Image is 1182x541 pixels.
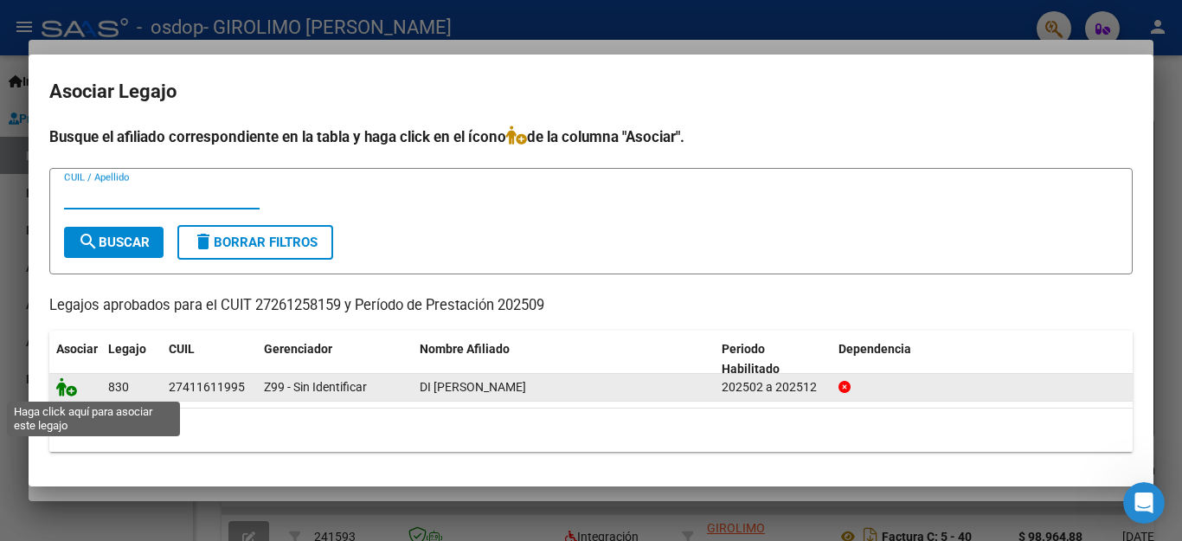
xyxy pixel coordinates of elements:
datatable-header-cell: Dependencia [832,331,1134,388]
span: Legajo [108,342,146,356]
mat-icon: search [78,231,99,252]
datatable-header-cell: Gerenciador [257,331,413,388]
h2: Asociar Legajo [49,75,1133,108]
div: 27411611995 [169,377,245,397]
datatable-header-cell: Periodo Habilitado [715,331,832,388]
span: Gerenciador [264,342,332,356]
span: Nombre Afiliado [420,342,510,356]
span: CUIL [169,342,195,356]
span: Z99 - Sin Identificar [264,380,367,394]
button: Borrar Filtros [177,225,333,260]
iframe: Intercom live chat [1123,482,1165,524]
div: 202502 a 202512 [722,377,825,397]
div: 1 registros [49,409,1133,452]
datatable-header-cell: Asociar [49,331,101,388]
span: Buscar [78,235,150,250]
span: 830 [108,380,129,394]
span: Periodo Habilitado [722,342,780,376]
span: Dependencia [838,342,911,356]
span: Asociar [56,342,98,356]
p: Legajos aprobados para el CUIT 27261258159 y Período de Prestación 202509 [49,295,1133,317]
mat-icon: delete [193,231,214,252]
datatable-header-cell: Nombre Afiliado [413,331,715,388]
span: Borrar Filtros [193,235,318,250]
datatable-header-cell: CUIL [162,331,257,388]
h4: Busque el afiliado correspondiente en la tabla y haga click en el ícono de la columna "Asociar". [49,126,1133,148]
datatable-header-cell: Legajo [101,331,162,388]
button: Buscar [64,227,164,258]
span: DI STEFANO GIULIANA [420,380,526,394]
